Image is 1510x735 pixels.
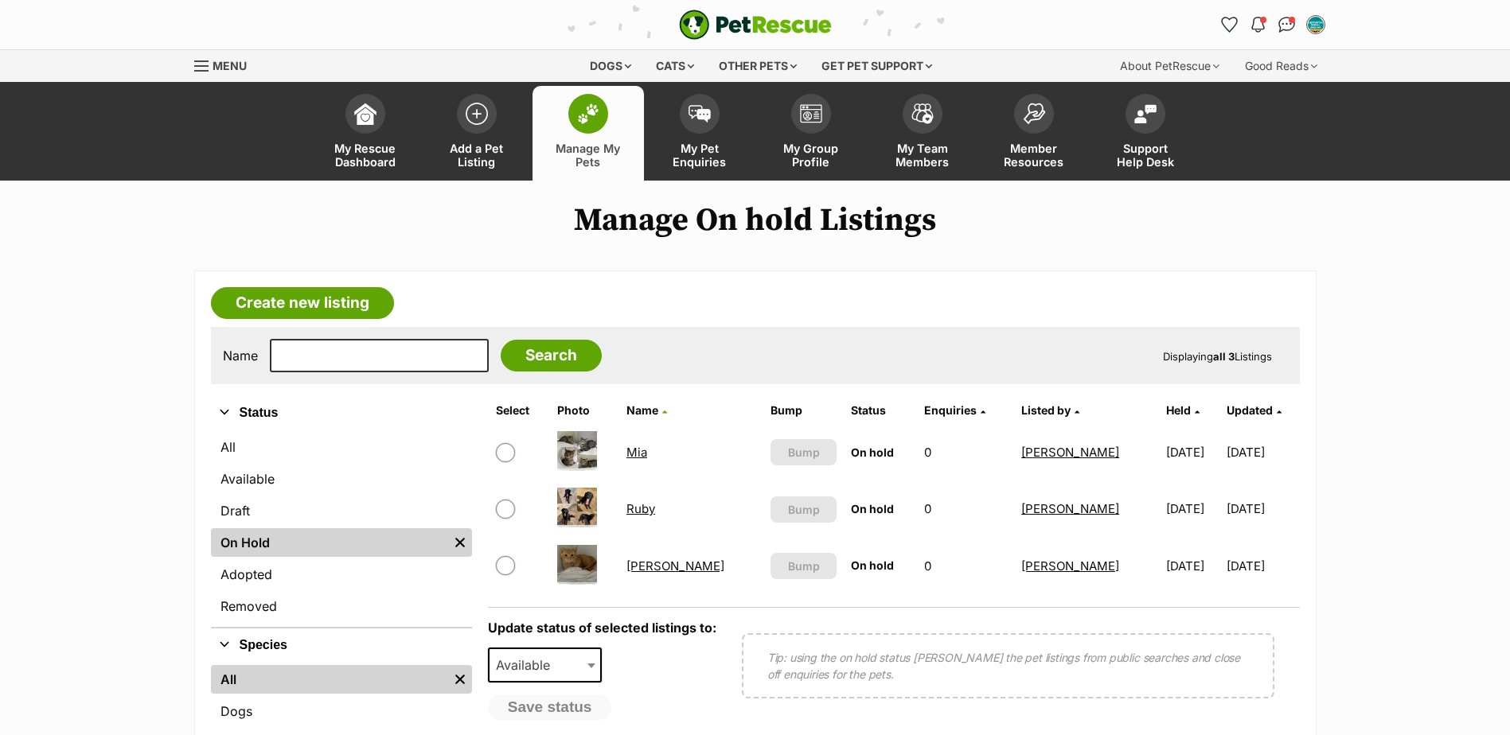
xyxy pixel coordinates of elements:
td: [DATE] [1227,481,1297,536]
a: Name [626,403,667,417]
a: Mia [626,445,647,460]
img: group-profile-icon-3fa3cf56718a62981997c0bc7e787c4b2cf8bcc04b72c1350f741eb67cf2f40e.svg [800,104,822,123]
div: Good Reads [1234,50,1329,82]
td: [DATE] [1160,425,1226,480]
img: logo-e224e6f780fb5917bec1dbf3a21bbac754714ae5b6737aabdf751b685950b380.svg [679,10,832,40]
th: Select [490,398,549,423]
span: Updated [1227,403,1273,417]
a: All [211,665,448,694]
td: 0 [918,539,1013,593]
th: Photo [551,398,618,423]
a: My Rescue Dashboard [310,86,421,181]
span: My Pet Enquiries [664,142,735,169]
a: Removed [211,592,472,620]
th: Bump [764,398,842,423]
span: Bump [788,558,820,574]
img: dashboard-icon-eb2f2d2d3e046f16d808141f083e7271f6b2e854fb5c12c21221c1fb7104beca.svg [354,103,377,125]
button: Bump [771,496,836,523]
div: Cats [645,50,705,82]
span: On hold [851,445,894,459]
label: Update status of selected listings to: [488,620,716,636]
span: Held [1166,403,1191,417]
a: Member Resources [978,86,1090,181]
a: My Group Profile [755,86,867,181]
button: Species [211,635,472,655]
span: Add a Pet Listing [441,142,513,169]
td: [DATE] [1160,481,1226,536]
span: Member Resources [998,142,1070,169]
td: 0 [918,481,1013,536]
button: Save status [488,694,612,720]
a: All [211,433,472,461]
button: Bump [771,553,836,579]
label: Name [223,348,258,363]
a: My Pet Enquiries [644,86,755,181]
span: Bump [788,444,820,461]
img: manage-my-pets-icon-02211641906a0b7f246fdf0571729dbe1e7629f14944591b6c1af311fb30b64b.svg [577,103,599,124]
div: Other pets [708,50,808,82]
a: [PERSON_NAME] [1021,558,1119,574]
a: Manage My Pets [533,86,644,181]
input: Search [501,340,602,371]
div: Status [211,430,472,627]
p: Tip: using the on hold status [PERSON_NAME] the pet listings from public searches and close off e... [767,649,1249,682]
span: Manage My Pets [552,142,624,169]
div: Dogs [579,50,642,82]
a: Favourites [1217,12,1243,37]
th: Status [845,398,916,423]
img: member-resources-icon-8e73f808a243e03378d46382f2149f9095a855e16c252ad45f914b54edf8863c.svg [1023,103,1045,124]
span: Support Help Desk [1110,142,1181,169]
div: About PetRescue [1109,50,1231,82]
td: 0 [918,425,1013,480]
span: Available [488,647,603,682]
img: help-desk-icon-fdf02630f3aa405de69fd3d07c3f3aa587a6932b1a1747fa1d2bba05be0121f9.svg [1134,104,1157,123]
span: Menu [213,59,247,72]
span: My Rescue Dashboard [330,142,401,169]
span: On hold [851,558,894,572]
a: On Hold [211,528,448,557]
button: Notifications [1246,12,1271,37]
span: Available [490,654,566,676]
a: Updated [1227,403,1282,417]
div: Get pet support [810,50,943,82]
img: chat-41dd97257d64d25036548639549fe6c8038ab92f7586957e7f3b1b290dea8141.svg [1278,17,1295,33]
span: Listed by [1021,403,1071,417]
a: Available [211,465,472,493]
strong: all 3 [1213,350,1235,363]
button: My account [1303,12,1329,37]
button: Status [211,402,472,423]
a: Ruby [626,501,655,516]
a: Dogs [211,697,472,725]
span: My Group Profile [775,142,847,169]
a: PetRescue [679,10,832,40]
a: My Team Members [867,86,978,181]
a: Support Help Desk [1090,86,1201,181]
span: Bump [788,501,820,518]
a: Adopted [211,560,472,589]
img: notifications-46538b983faf8c2785f20acdc204bb7945ddae34d4c08c2a6579f10ce5e182be.svg [1251,17,1264,33]
a: Listed by [1021,403,1079,417]
a: Draft [211,496,472,525]
a: Held [1166,403,1200,417]
img: pet-enquiries-icon-7e3ad2cf08bfb03b45e93fb7055b45f3efa6380592205ae92323e6603595dc1f.svg [689,105,711,122]
a: Menu [194,50,258,79]
a: [PERSON_NAME] [1021,445,1119,460]
a: Remove filter [448,665,472,694]
img: Tameka Saville profile pic [1308,17,1324,33]
button: Bump [771,439,836,465]
span: translation missing: en.admin.listings.index.attributes.enquiries [924,403,977,417]
td: [DATE] [1227,539,1297,593]
a: Enquiries [924,403,985,417]
a: Add a Pet Listing [421,86,533,181]
td: [DATE] [1160,539,1226,593]
a: Remove filter [448,528,472,557]
img: add-pet-listing-icon-0afa8454b4691262ce3f59096e99ab1cd57d4a30225e0717b998d2c9b9846f56.svg [466,103,488,125]
span: Displaying Listings [1163,350,1272,363]
td: [DATE] [1227,425,1297,480]
ul: Account quick links [1217,12,1329,37]
a: Create new listing [211,287,394,319]
img: team-members-icon-5396bd8760b3fe7c0b43da4ab00e1e3bb1a5d9ba89233759b79545d2d3fc5d0d.svg [911,103,934,124]
span: On hold [851,502,894,515]
a: Conversations [1274,12,1300,37]
span: Name [626,403,658,417]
